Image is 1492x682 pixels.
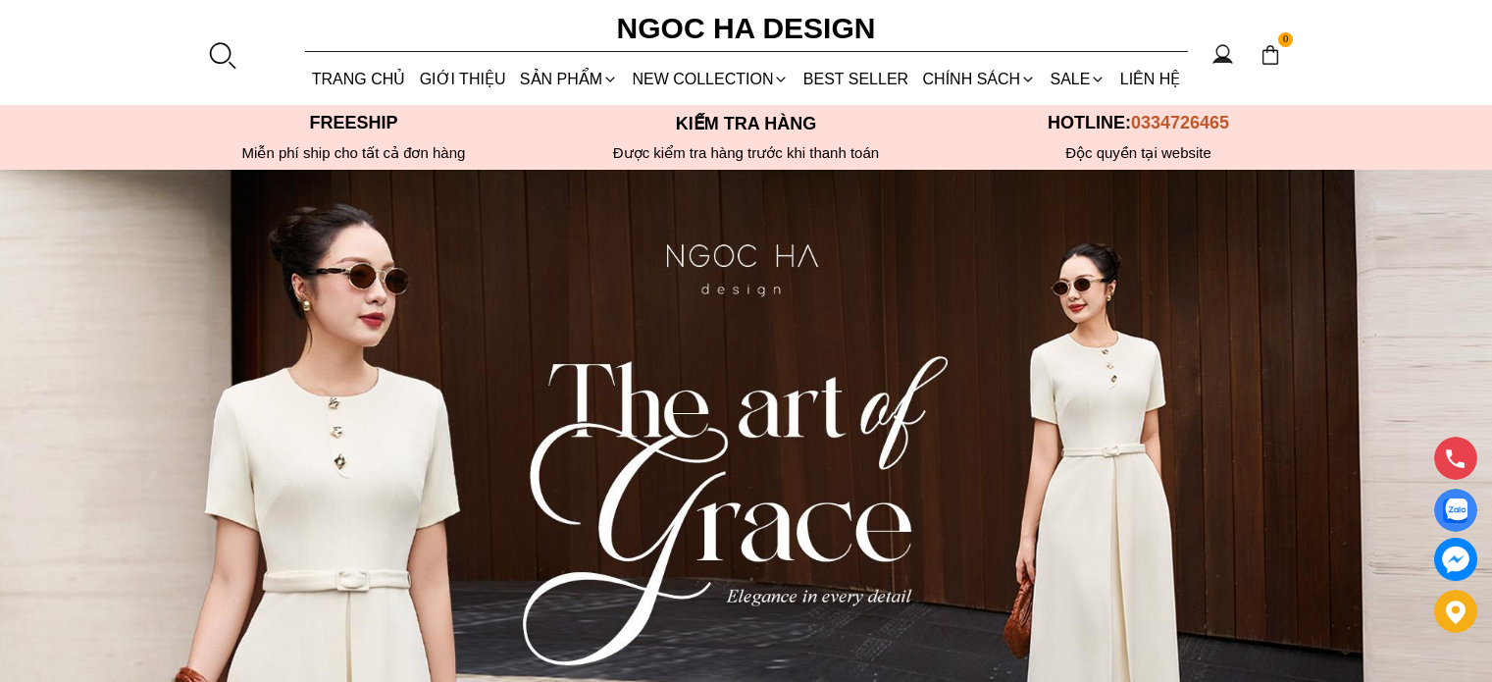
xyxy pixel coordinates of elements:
img: Display image [1443,498,1467,523]
p: Hotline: [943,113,1335,133]
a: BEST SELLER [797,53,916,105]
img: img-CART-ICON-ksit0nf1 [1260,44,1281,66]
a: SALE [1043,53,1112,105]
p: Freeship [158,113,550,133]
h6: Độc quyền tại website [943,144,1335,162]
a: Ngoc Ha Design [599,5,894,52]
div: Miễn phí ship cho tất cả đơn hàng [158,144,550,162]
span: 0334726465 [1131,113,1229,132]
div: SẢN PHẨM [513,53,626,105]
p: Được kiểm tra hàng trước khi thanh toán [550,144,943,162]
span: 0 [1278,32,1294,48]
div: Chính sách [915,53,1043,105]
font: Kiểm tra hàng [676,114,816,133]
a: GIỚI THIỆU [412,53,512,105]
a: messenger [1434,538,1477,581]
a: NEW COLLECTION [625,53,796,105]
a: TRANG CHỦ [305,53,413,105]
a: Display image [1434,489,1477,532]
a: LIÊN HỆ [1113,53,1188,105]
